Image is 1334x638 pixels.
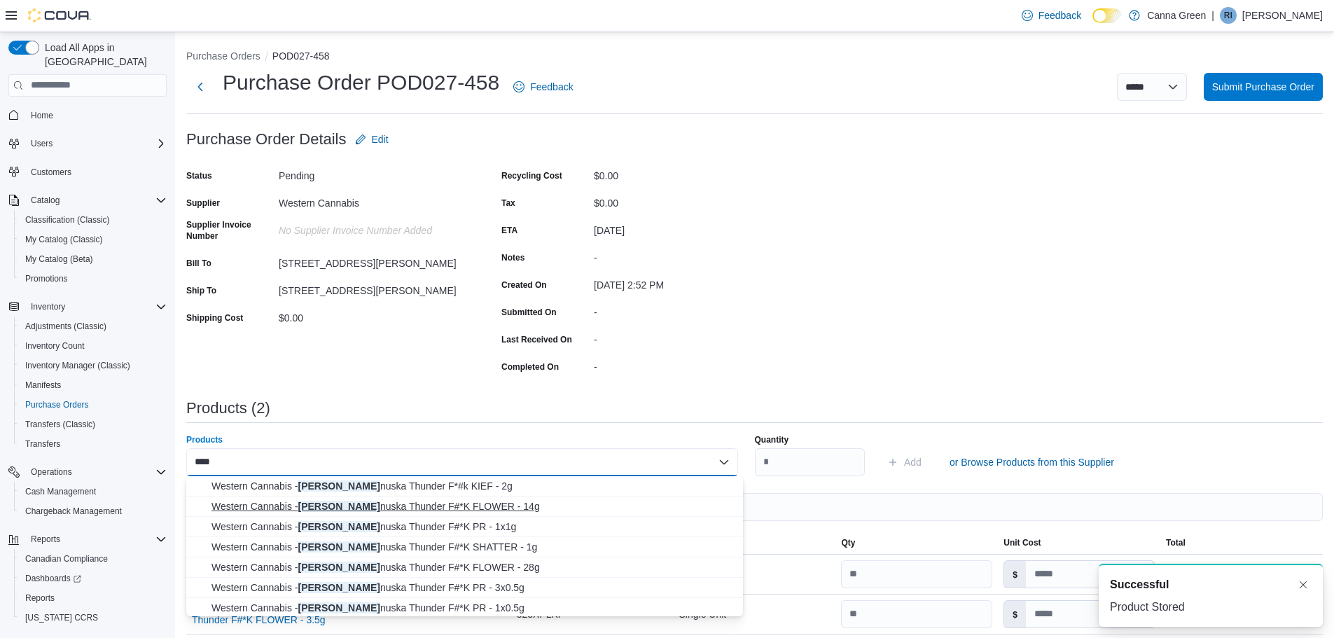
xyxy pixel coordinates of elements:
span: Transfers (Classic) [25,419,95,430]
span: Users [25,135,167,152]
button: Dismiss toast [1295,576,1312,593]
div: - [594,247,781,263]
span: Feedback [1038,8,1081,22]
a: Purchase Orders [20,396,95,413]
a: Reports [20,590,60,606]
button: Adjustments (Classic) [14,317,172,336]
span: Adjustments (Classic) [25,321,106,332]
span: Transfers (Classic) [20,416,167,433]
span: Successful [1110,576,1169,593]
button: POD027-458 [272,50,330,62]
div: $0.00 [594,192,781,209]
label: Notes [501,252,524,263]
a: Adjustments (Classic) [20,318,112,335]
span: Feedback [530,80,573,94]
button: Cash Management [14,482,172,501]
button: Close list of options [718,457,730,468]
div: No Supplier Invoice Number added [279,219,466,236]
label: Bill To [186,258,211,269]
span: Load All Apps in [GEOGRAPHIC_DATA] [39,41,167,69]
div: [DATE] [594,219,781,236]
div: - [594,301,781,318]
div: $0.00 [279,307,466,324]
label: Supplier [186,197,220,209]
button: Users [25,135,58,152]
button: Western Cannabis - Matanuska Thunder F#*K FLOWER - 14g [186,497,743,517]
a: Feedback [1016,1,1087,29]
label: Tax [501,197,515,209]
div: Product Stored [1110,599,1312,616]
span: Catalog [31,195,60,206]
span: Washington CCRS [20,609,167,626]
span: Transfers [20,436,167,452]
span: [US_STATE] CCRS [25,612,98,623]
label: $ [1004,601,1026,627]
button: Chargeback Management [14,501,172,521]
button: Purchase Orders [14,395,172,415]
button: Catalog [25,192,65,209]
a: Promotions [20,270,74,287]
button: Western Cannabis - Matanuska Thunder F#*K SHATTER - 1g [186,537,743,557]
a: Transfers [20,436,66,452]
span: Edit [372,132,389,146]
button: Inventory Count [14,336,172,356]
a: Feedback [508,73,578,101]
button: Western Cannabis - Matanuska Thunder F#*K PR - 3x0.5g [186,578,743,598]
button: Purchase Orders [186,50,260,62]
button: Promotions [14,269,172,289]
span: Canadian Compliance [20,550,167,567]
span: Chargeback Management [25,506,122,517]
div: [STREET_ADDRESS][PERSON_NAME] [279,279,466,296]
span: Reports [25,592,55,604]
div: - [594,328,781,345]
a: Dashboards [14,569,172,588]
p: | [1211,7,1214,24]
span: RI [1224,7,1232,24]
div: Pending [279,165,466,181]
button: Customers [3,162,172,182]
label: Ship To [186,285,216,296]
span: Inventory Manager (Classic) [20,357,167,374]
button: Reports [14,588,172,608]
span: Cash Management [20,483,167,500]
nav: An example of EuiBreadcrumbs [186,49,1323,66]
label: Products [186,434,223,445]
button: Reports [3,529,172,549]
button: [US_STATE] CCRS [14,608,172,627]
div: Notification [1110,576,1312,593]
button: Western Cannabis - Matanuska Thunder F#*K PR - 1x1g [186,517,743,537]
a: Transfers (Classic) [20,416,101,433]
span: Inventory Count [20,338,167,354]
button: Unit Cost [998,532,1160,554]
button: My Catalog (Beta) [14,249,172,269]
span: Manifests [25,380,61,391]
button: Qty [835,532,998,554]
span: My Catalog (Beta) [25,254,93,265]
div: [DATE] 2:52 PM [594,274,781,291]
a: Manifests [20,377,67,394]
span: Adjustments (Classic) [20,318,167,335]
span: Inventory Count [25,340,85,352]
button: Add [882,448,927,476]
span: Chargeback Management [20,503,167,520]
a: Classification (Classic) [20,211,116,228]
span: Dashboards [20,570,167,587]
span: Home [31,110,53,121]
h1: Purchase Order POD027-458 [223,69,499,97]
a: My Catalog (Classic) [20,231,109,248]
label: Created On [501,279,547,291]
span: Reports [20,590,167,606]
span: Classification (Classic) [25,214,110,226]
span: Inventory Manager (Classic) [25,360,130,371]
button: or Browse Products from this Supplier [944,448,1120,476]
label: Recycling Cost [501,170,562,181]
button: Western Cannabis - Matanuska Thunder F*#k KIEF - 2g [186,476,743,497]
a: Chargeback Management [20,503,127,520]
button: Total [1160,532,1323,554]
span: Promotions [20,270,167,287]
label: $ [1004,561,1026,588]
span: or Browse Products from this Supplier [950,455,1114,469]
span: My Catalog (Classic) [25,234,103,245]
button: My Catalog (Classic) [14,230,172,249]
span: Reports [31,534,60,545]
